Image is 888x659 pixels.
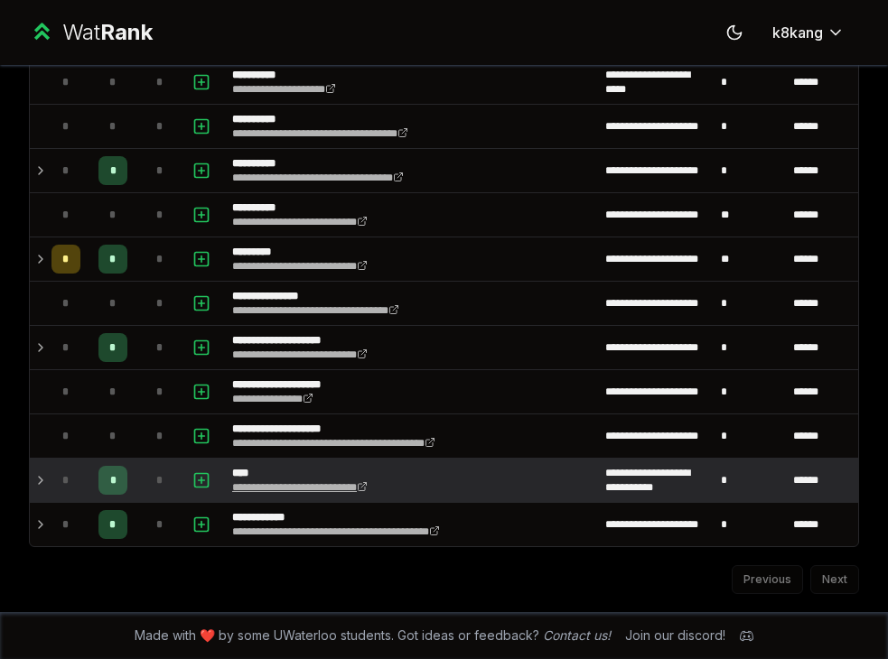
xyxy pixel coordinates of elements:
div: Wat [62,18,153,47]
span: Made with ❤️ by some UWaterloo students. Got ideas or feedback? [135,627,611,645]
div: Join our discord! [625,627,725,645]
span: Rank [100,19,153,45]
a: WatRank [29,18,153,47]
button: k8kang [758,16,859,49]
a: Contact us! [543,627,611,643]
span: k8kang [772,22,823,43]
